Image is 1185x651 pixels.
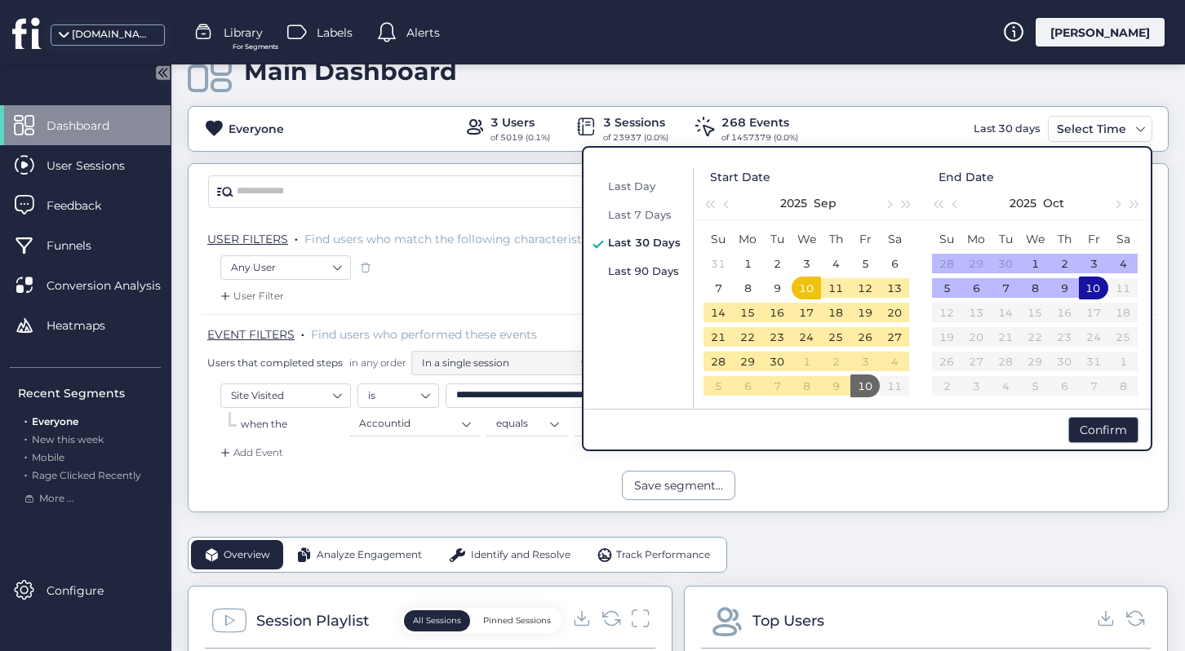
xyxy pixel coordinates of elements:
td: 2025-09-05 [850,251,880,276]
span: Rage Clicked Recently [32,469,141,481]
div: 28 [708,352,728,371]
td: 2025-10-06 [961,276,991,300]
div: 6 [885,254,904,273]
div: 27 [885,327,904,347]
span: . [301,324,304,340]
div: 3 Sessions [603,113,668,131]
span: . [24,430,27,445]
td: 2025-10-09 [821,374,850,398]
td: 2025-09-11 [821,276,850,300]
div: 2 [767,254,787,273]
div: 9 [1054,278,1074,298]
span: Everyone [32,415,78,427]
button: Previous month (PageUp) [718,187,736,219]
td: 2025-10-07 [991,276,1020,300]
span: Funnels [47,237,116,255]
button: Previous month (PageUp) [947,187,965,219]
th: Mon [733,227,762,251]
td: 2025-09-23 [762,325,792,349]
div: 9 [826,376,845,396]
th: Fri [850,227,880,251]
div: 8 [738,278,757,298]
div: 1 [797,352,816,371]
div: 17 [797,303,816,322]
td: 2025-09-17 [792,300,821,325]
div: 28 [937,254,956,273]
td: 2025-10-01 [1020,251,1050,276]
span: Start Date [710,168,770,186]
th: Tue [991,227,1020,251]
td: 2025-09-08 [733,276,762,300]
span: Find users who performed these events [311,327,537,342]
button: 2025 [1010,187,1036,219]
div: 11 [826,278,845,298]
td: 2025-10-07 [762,374,792,398]
td: 2025-10-03 [1079,251,1108,276]
td: 2025-10-10 [1079,276,1108,300]
div: 3 [797,254,816,273]
button: Next month (PageDown) [1107,187,1125,219]
span: Feedback [47,197,126,215]
div: 9 [767,278,787,298]
div: Session Playlist [256,609,369,632]
td: 2025-10-09 [1050,276,1079,300]
div: of 5019 (0.1%) [490,131,550,144]
div: 12 [855,278,875,298]
div: 5 [855,254,875,273]
div: 5 [937,278,956,298]
td: 2025-09-09 [762,276,792,300]
div: Recent Segments [18,384,161,402]
div: 29 [738,352,757,371]
td: 2025-10-04 [1108,251,1138,276]
td: 2025-09-03 [792,251,821,276]
div: 26 [855,327,875,347]
th: Wed [792,227,821,251]
span: Heatmaps [47,317,130,334]
div: 8 [797,376,816,396]
div: 30 [996,254,1015,273]
span: More ... [39,491,74,507]
div: Add Event [217,445,283,461]
span: EVENT FILTERS [207,327,295,342]
span: Conversion Analysis [47,277,185,294]
td: 2025-10-03 [850,349,880,374]
span: End Date [939,168,994,186]
div: 3 [855,352,875,371]
span: Configure [47,582,128,600]
span: . [24,448,27,463]
div: [DOMAIN_NAME] [72,27,153,42]
button: Sep [814,187,837,219]
td: 2025-09-29 [961,251,991,276]
div: 5 [708,376,728,396]
td: 2025-09-21 [703,325,733,349]
td: 2025-09-20 [880,300,909,325]
span: Last Day [608,179,655,193]
div: 7 [996,278,1015,298]
div: 268 Events [721,113,798,131]
button: Next month (PageDown) [879,187,897,219]
div: 6 [966,278,986,298]
td: 2025-10-02 [821,349,850,374]
span: Alerts [406,24,440,42]
td: 2025-10-05 [932,276,961,300]
span: . [24,466,27,481]
nz-select-item: equals [496,411,558,436]
th: Thu [821,227,850,251]
span: . [24,412,27,427]
span: USER FILTERS [207,232,288,246]
div: 4 [1113,254,1133,273]
span: Overview [224,547,270,563]
span: Library [224,24,263,42]
td: 2025-10-10 [850,374,880,398]
div: Confirm [1068,417,1138,443]
td: 2025-09-27 [880,325,909,349]
span: Last 90 Days [608,264,679,277]
div: 6 [738,376,757,396]
th: Thu [1050,227,1079,251]
td: 2025-09-28 [932,251,961,276]
span: in any order [346,356,406,370]
div: when the [241,417,349,432]
div: 30 [767,352,787,371]
td: 2025-09-18 [821,300,850,325]
button: Next year (Control + right) [1126,187,1144,219]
